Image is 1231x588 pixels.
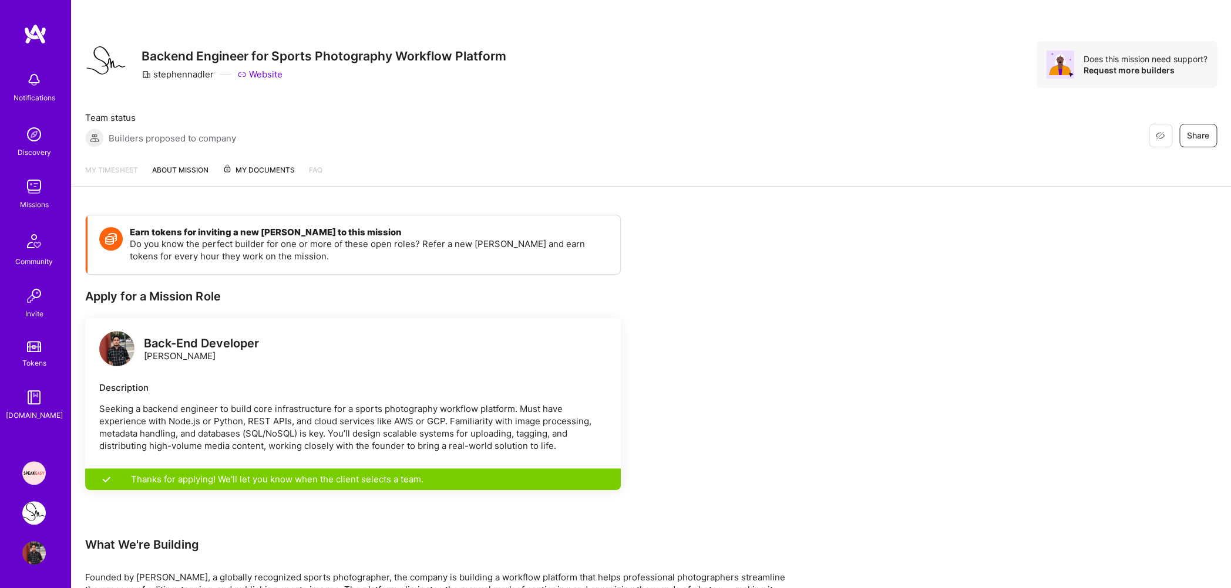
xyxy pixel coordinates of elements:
[99,331,134,366] img: logo
[14,92,55,104] div: Notifications
[85,289,621,304] div: Apply for a Mission Role
[85,129,104,147] img: Builders proposed to company
[1155,131,1165,140] i: icon EyeClosed
[20,198,49,211] div: Missions
[22,386,46,409] img: guide book
[27,341,41,352] img: tokens
[142,70,151,79] i: icon CompanyGray
[85,537,790,552] div: What We're Building
[223,164,295,186] a: My Documents
[19,541,49,565] a: User Avatar
[223,164,295,177] span: My Documents
[1084,53,1208,65] div: Does this mission need support?
[109,132,236,144] span: Builders proposed to company
[18,146,51,158] div: Discovery
[22,501,46,525] img: Backend Engineer for Sports Photography Workflow Platform
[99,227,123,251] img: Token icon
[6,409,63,421] div: [DOMAIN_NAME]
[142,49,506,63] h3: Backend Engineer for Sports Photography Workflow Platform
[152,164,208,186] a: About Mission
[19,461,49,485] a: Speakeasy: Software Engineer to help Customers write custom functions
[99,331,134,369] a: logo
[144,337,259,350] div: Back-End Developer
[237,68,282,80] a: Website
[23,23,47,45] img: logo
[1046,50,1074,79] img: Avatar
[142,68,214,80] div: stephennadler
[22,68,46,92] img: bell
[85,44,127,80] img: Company Logo
[85,164,138,186] a: My timesheet
[22,284,46,307] img: Invite
[1084,65,1208,76] div: Request more builders
[1187,130,1209,141] span: Share
[15,255,53,268] div: Community
[309,164,322,186] a: FAQ
[99,381,607,394] div: Description
[22,175,46,198] img: teamwork
[25,307,43,320] div: Invite
[22,541,46,565] img: User Avatar
[144,337,259,362] div: [PERSON_NAME]
[130,238,608,262] p: Do you know the perfect builder for one or more of these open roles? Refer a new [PERSON_NAME] an...
[1179,124,1217,147] button: Share
[85,468,621,490] div: Thanks for applying! We'll let you know when the client selects a team.
[22,461,46,485] img: Speakeasy: Software Engineer to help Customers write custom functions
[85,111,236,124] span: Team status
[22,357,46,369] div: Tokens
[130,227,608,238] h4: Earn tokens for inviting a new [PERSON_NAME] to this mission
[20,227,48,255] img: Community
[19,501,49,525] a: Backend Engineer for Sports Photography Workflow Platform
[99,403,607,452] p: Seeking a backend engineer to build core infrastructure for a sports photography workflow platfor...
[22,123,46,146] img: discovery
